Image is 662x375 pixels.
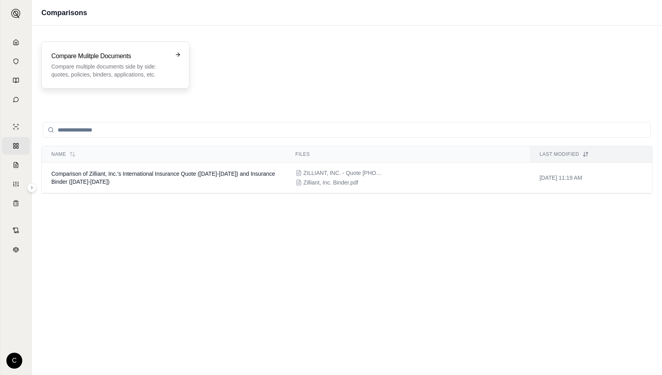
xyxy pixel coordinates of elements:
[2,194,30,212] a: Coverage Table
[2,118,30,135] a: Single Policy
[51,171,275,185] span: Comparison of Zilliant, Inc.'s International Insurance Quote (2025-2026) and Insurance Binder (20...
[2,33,30,51] a: Home
[51,63,168,79] p: Compare multiple documents side by side: quotes, policies, binders, applications, etc.
[2,137,30,155] a: Policy Comparisons
[2,91,30,108] a: Chat
[304,179,358,187] span: Zilliant, Inc. Binder.pdf
[2,175,30,193] a: Custom Report
[51,51,168,61] h3: Compare Mulitple Documents
[8,6,24,22] button: Expand sidebar
[286,146,530,163] th: Files
[530,163,652,193] td: [DATE] 11:19 AM
[27,183,37,192] button: Expand sidebar
[304,169,383,177] span: ZILLIANT, INC. - Quote (1-1) 09-23-2025.pdf
[6,353,22,369] div: C
[2,53,30,70] a: Documents Vault
[41,7,87,18] h1: Comparisons
[11,9,21,18] img: Expand sidebar
[2,241,30,258] a: Legal Search Engine
[2,156,30,174] a: Claim Coverage
[51,151,276,157] div: Name
[2,72,30,89] a: Prompt Library
[2,222,30,239] a: Contract Analysis
[539,151,643,157] div: Last modified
